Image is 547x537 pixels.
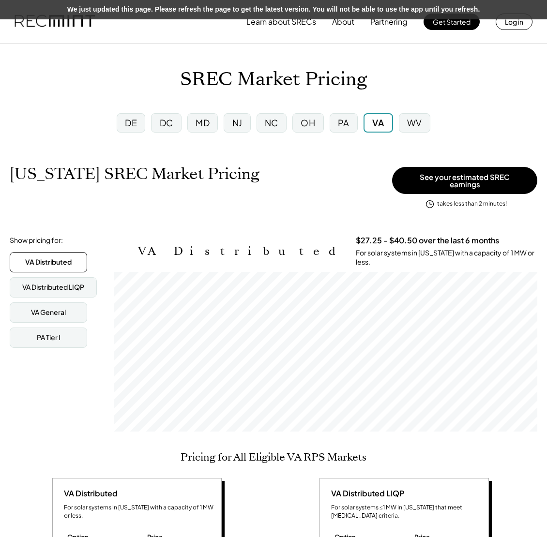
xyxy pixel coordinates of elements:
[10,164,259,183] h1: [US_STATE] SREC Market Pricing
[25,257,72,267] div: VA Distributed
[327,488,404,499] div: VA Distributed LIQP
[372,117,384,129] div: VA
[180,68,367,91] h1: SREC Market Pricing
[370,12,408,31] button: Partnering
[196,117,210,129] div: MD
[160,117,173,129] div: DC
[356,248,537,267] div: For solar systems in [US_STATE] with a capacity of 1 MW or less.
[15,5,95,38] img: recmint-logotype%403x.png
[31,308,66,317] div: VA General
[64,504,214,520] div: For solar systems in [US_STATE] with a capacity of 1 MW or less.
[424,14,480,30] button: Get Started
[265,117,278,129] div: NC
[37,333,61,343] div: PA Tier I
[138,244,341,258] h2: VA Distributed
[496,14,532,30] button: Log in
[331,504,481,520] div: For solar systems ≤1 MW in [US_STATE] that meet [MEDICAL_DATA] criteria.
[246,12,316,31] button: Learn about SRECs
[125,117,137,129] div: DE
[60,488,118,499] div: VA Distributed
[232,117,243,129] div: NJ
[437,200,507,208] div: takes less than 2 minutes!
[22,283,84,292] div: VA Distributed LIQP
[392,167,537,194] button: See your estimated SREC earnings
[10,236,63,245] div: Show pricing for:
[332,12,354,31] button: About
[338,117,349,129] div: PA
[301,117,315,129] div: OH
[407,117,422,129] div: WV
[356,236,499,246] h3: $27.25 - $40.50 over the last 6 months
[181,451,366,463] h2: Pricing for All Eligible VA RPS Markets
